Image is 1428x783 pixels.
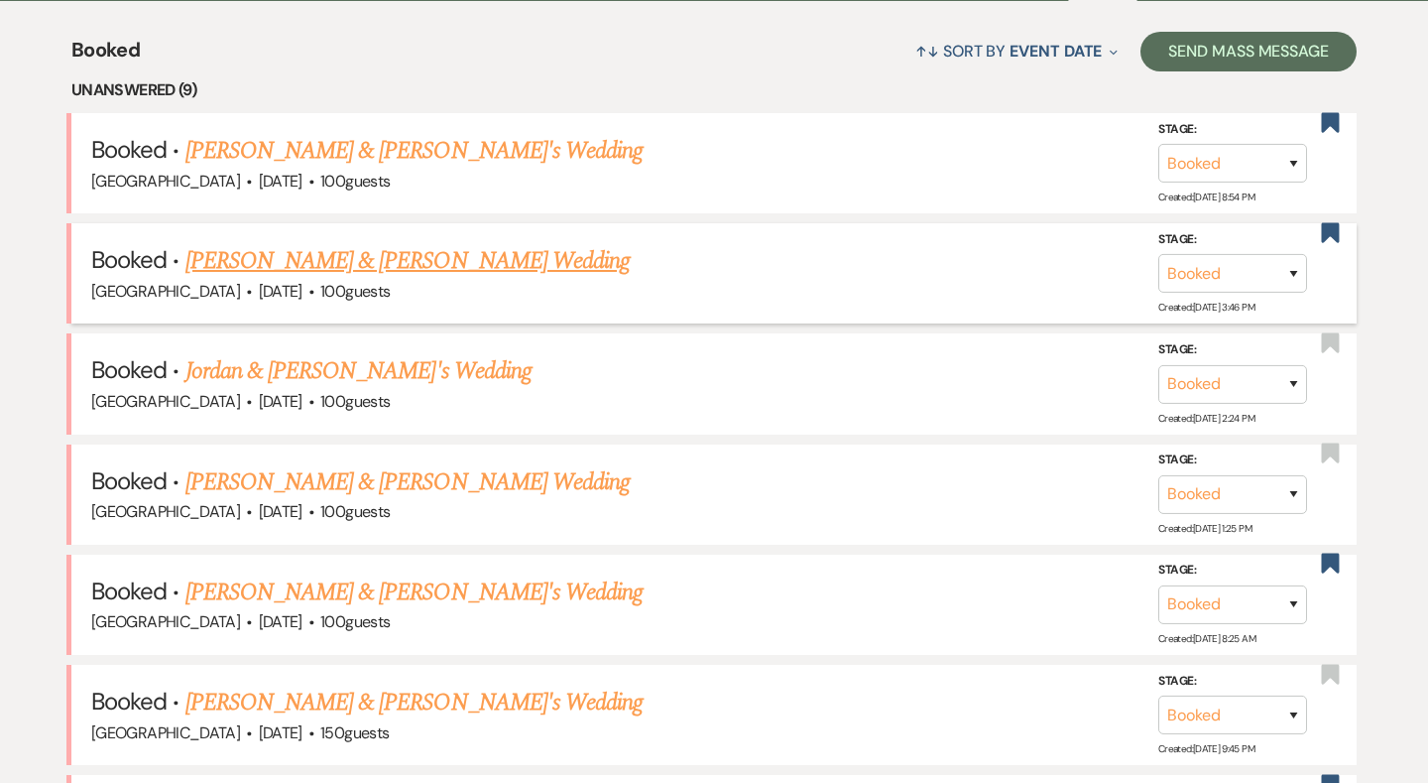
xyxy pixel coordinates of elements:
[185,133,644,169] a: [PERSON_NAME] & [PERSON_NAME]'s Wedding
[1140,32,1357,71] button: Send Mass Message
[91,171,240,192] span: [GEOGRAPHIC_DATA]
[91,391,240,412] span: [GEOGRAPHIC_DATA]
[91,465,167,496] span: Booked
[1158,412,1254,425] span: Created: [DATE] 2:24 PM
[185,464,630,500] a: [PERSON_NAME] & [PERSON_NAME] Wedding
[259,722,302,743] span: [DATE]
[91,611,240,632] span: [GEOGRAPHIC_DATA]
[320,281,390,302] span: 100 guests
[915,41,939,62] span: ↑↓
[1158,339,1307,361] label: Stage:
[1158,450,1307,471] label: Stage:
[1158,191,1254,203] span: Created: [DATE] 8:54 PM
[91,134,167,165] span: Booked
[1158,670,1307,692] label: Stage:
[259,281,302,302] span: [DATE]
[320,722,389,743] span: 150 guests
[1158,560,1307,582] label: Stage:
[259,611,302,632] span: [DATE]
[185,685,644,720] a: [PERSON_NAME] & [PERSON_NAME]'s Wedding
[91,281,240,302] span: [GEOGRAPHIC_DATA]
[1158,229,1307,251] label: Stage:
[1158,632,1255,645] span: Created: [DATE] 8:25 AM
[91,244,167,275] span: Booked
[1158,301,1254,314] span: Created: [DATE] 3:46 PM
[320,611,390,632] span: 100 guests
[1158,742,1254,755] span: Created: [DATE] 9:45 PM
[91,722,240,743] span: [GEOGRAPHIC_DATA]
[259,391,302,412] span: [DATE]
[320,501,390,522] span: 100 guests
[259,171,302,192] span: [DATE]
[71,77,1357,103] li: Unanswered (9)
[91,501,240,522] span: [GEOGRAPHIC_DATA]
[91,354,167,385] span: Booked
[1158,522,1251,535] span: Created: [DATE] 1:25 PM
[320,171,390,192] span: 100 guests
[91,686,167,717] span: Booked
[71,35,140,77] span: Booked
[259,501,302,522] span: [DATE]
[320,391,390,412] span: 100 guests
[185,243,630,279] a: [PERSON_NAME] & [PERSON_NAME] Wedding
[91,576,167,606] span: Booked
[185,575,644,610] a: [PERSON_NAME] & [PERSON_NAME]'s Wedding
[185,353,532,389] a: Jordan & [PERSON_NAME]'s Wedding
[907,25,1126,77] button: Sort By Event Date
[1010,41,1102,62] span: Event Date
[1158,119,1307,141] label: Stage:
